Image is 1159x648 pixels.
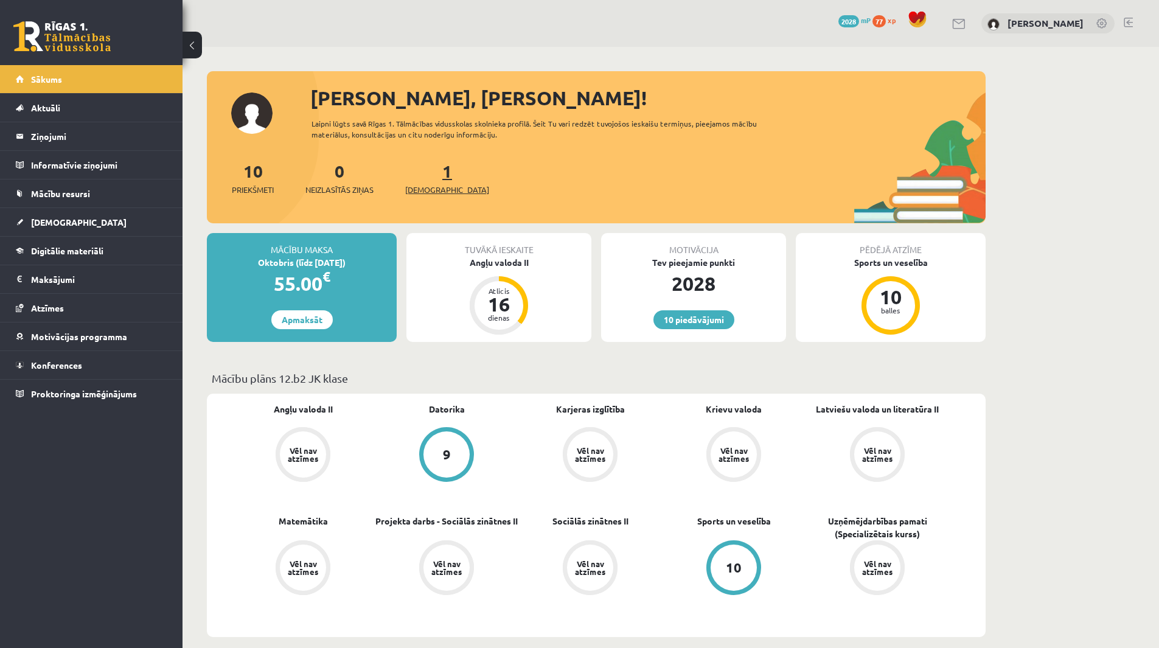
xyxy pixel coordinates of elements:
[860,560,894,576] div: Vēl nav atzīmes
[232,160,274,196] a: 10Priekšmeti
[872,287,909,307] div: 10
[518,540,662,597] a: Vēl nav atzīmes
[31,302,64,313] span: Atzīmes
[16,151,167,179] a: Informatīvie ziņojumi
[838,15,859,27] span: 2028
[231,427,375,484] a: Vēl nav atzīmes
[16,122,167,150] a: Ziņojumi
[286,447,320,462] div: Vēl nav atzīmes
[232,184,274,196] span: Priekšmeti
[556,403,625,416] a: Karjeras izglītība
[279,515,328,528] a: Matemātika
[16,265,167,293] a: Maksājumi
[481,314,517,321] div: dienas
[430,560,464,576] div: Vēl nav atzīmes
[601,256,786,269] div: Tev pieejamie punkti
[16,94,167,122] a: Aktuāli
[16,208,167,236] a: [DEMOGRAPHIC_DATA]
[207,233,397,256] div: Mācību maksa
[717,447,751,462] div: Vēl nav atzīmes
[796,256,986,269] div: Sports un veselība
[573,447,607,462] div: Vēl nav atzīmes
[796,233,986,256] div: Pēdējā atzīme
[429,403,465,416] a: Datorika
[806,515,949,540] a: Uzņēmējdarbības pamati (Specializētais kurss)
[816,403,939,416] a: Latviešu valoda un literatūra II
[872,15,902,25] a: 77 xp
[16,294,167,322] a: Atzīmes
[274,403,333,416] a: Angļu valoda II
[31,122,167,150] legend: Ziņojumi
[406,233,591,256] div: Tuvākā ieskaite
[31,245,103,256] span: Digitālie materiāli
[406,256,591,336] a: Angļu valoda II Atlicis 16 dienas
[662,540,806,597] a: 10
[16,65,167,93] a: Sākums
[405,184,489,196] span: [DEMOGRAPHIC_DATA]
[310,83,986,113] div: [PERSON_NAME], [PERSON_NAME]!
[31,74,62,85] span: Sākums
[375,515,518,528] a: Projekta darbs - Sociālās zinātnes II
[16,322,167,350] a: Motivācijas programma
[443,448,451,461] div: 9
[16,237,167,265] a: Digitālie materiāli
[726,561,742,574] div: 10
[860,447,894,462] div: Vēl nav atzīmes
[406,256,591,269] div: Angļu valoda II
[207,269,397,298] div: 55.00
[697,515,771,528] a: Sports un veselība
[16,380,167,408] a: Proktoringa izmēģinājums
[662,427,806,484] a: Vēl nav atzīmes
[31,331,127,342] span: Motivācijas programma
[838,15,871,25] a: 2028 mP
[481,287,517,294] div: Atlicis
[518,427,662,484] a: Vēl nav atzīmes
[806,427,949,484] a: Vēl nav atzīmes
[207,256,397,269] div: Oktobris (līdz [DATE])
[305,184,374,196] span: Neizlasītās ziņas
[375,540,518,597] a: Vēl nav atzīmes
[888,15,896,25] span: xp
[861,15,871,25] span: mP
[872,307,909,314] div: balles
[271,310,333,329] a: Apmaksāt
[312,118,779,140] div: Laipni lūgts savā Rīgas 1. Tālmācības vidusskolas skolnieka profilā. Šeit Tu vari redzēt tuvojošo...
[322,268,330,285] span: €
[601,233,786,256] div: Motivācija
[573,560,607,576] div: Vēl nav atzīmes
[231,540,375,597] a: Vēl nav atzīmes
[31,102,60,113] span: Aktuāli
[31,360,82,371] span: Konferences
[1008,17,1084,29] a: [PERSON_NAME]
[872,15,886,27] span: 77
[305,160,374,196] a: 0Neizlasītās ziņas
[16,351,167,379] a: Konferences
[552,515,628,528] a: Sociālās zinātnes II
[375,427,518,484] a: 9
[481,294,517,314] div: 16
[31,217,127,228] span: [DEMOGRAPHIC_DATA]
[212,370,981,386] p: Mācību plāns 12.b2 JK klase
[653,310,734,329] a: 10 piedāvājumi
[16,179,167,207] a: Mācību resursi
[405,160,489,196] a: 1[DEMOGRAPHIC_DATA]
[796,256,986,336] a: Sports un veselība 10 balles
[31,188,90,199] span: Mācību resursi
[806,540,949,597] a: Vēl nav atzīmes
[31,388,137,399] span: Proktoringa izmēģinājums
[601,269,786,298] div: 2028
[13,21,111,52] a: Rīgas 1. Tālmācības vidusskola
[31,151,167,179] legend: Informatīvie ziņojumi
[286,560,320,576] div: Vēl nav atzīmes
[31,265,167,293] legend: Maksājumi
[987,18,1000,30] img: Haralds Lavrinovičs
[706,403,762,416] a: Krievu valoda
